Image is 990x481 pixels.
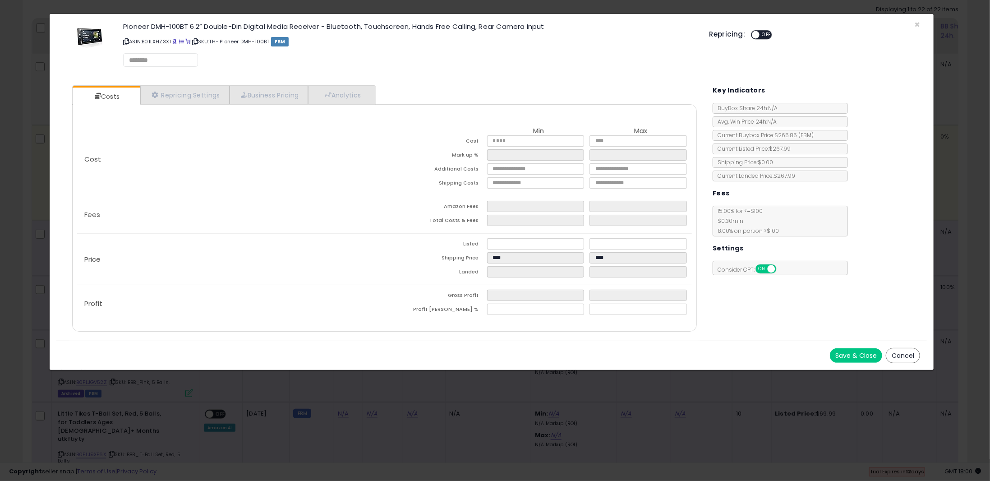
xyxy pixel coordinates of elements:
[798,131,814,139] span: ( FBM )
[385,266,487,280] td: Landed
[73,88,139,106] a: Costs
[775,265,789,273] span: OFF
[77,300,385,307] p: Profit
[385,149,487,163] td: Mark up %
[713,145,791,153] span: Current Listed Price: $267.99
[77,256,385,263] p: Price
[713,158,773,166] span: Shipping Price: $0.00
[172,38,177,45] a: BuyBox page
[713,131,814,139] span: Current Buybox Price:
[123,34,695,49] p: ASIN: B01LXHZ3X1 | SKU: TH- Pioneer DMH-100BT
[709,31,746,38] h5: Repricing:
[77,211,385,218] p: Fees
[760,31,774,39] span: OFF
[271,37,289,46] span: FBM
[713,266,788,273] span: Consider CPT:
[774,131,814,139] span: $265.85
[140,86,230,104] a: Repricing Settings
[385,304,487,318] td: Profit [PERSON_NAME] %
[385,135,487,149] td: Cost
[76,23,103,50] img: 41R9uQBh+PL._SL60_.jpg
[308,86,375,104] a: Analytics
[830,348,882,363] button: Save & Close
[713,172,795,180] span: Current Landed Price: $267.99
[713,188,730,199] h5: Fees
[385,163,487,177] td: Additional Costs
[756,265,768,273] span: ON
[179,38,184,45] a: All offer listings
[713,227,779,235] span: 8.00 % on portion > $100
[713,104,778,112] span: BuyBox Share 24h: N/A
[77,156,385,163] p: Cost
[713,207,779,235] span: 15.00 % for <= $100
[713,243,743,254] h5: Settings
[123,23,695,30] h3: Pioneer DMH-100BT 6.2” Double-Din Digital Media Receiver - Bluetooth, Touchscreen, Hands Free Cal...
[589,127,692,135] th: Max
[185,38,190,45] a: Your listing only
[713,217,743,225] span: $0.30 min
[385,215,487,229] td: Total Costs & Fees
[385,252,487,266] td: Shipping Price
[385,290,487,304] td: Gross Profit
[713,118,777,125] span: Avg. Win Price 24h: N/A
[914,18,920,31] span: ×
[385,201,487,215] td: Amazon Fees
[385,238,487,252] td: Listed
[886,348,920,363] button: Cancel
[487,127,589,135] th: Min
[713,85,765,96] h5: Key Indicators
[230,86,309,104] a: Business Pricing
[385,177,487,191] td: Shipping Costs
